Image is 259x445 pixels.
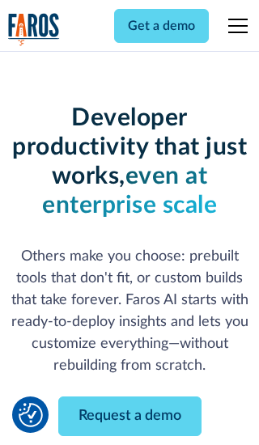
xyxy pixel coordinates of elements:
a: Get a demo [114,9,209,43]
strong: Developer productivity that just works, [12,106,247,189]
div: menu [219,6,251,45]
img: Revisit consent button [19,403,43,427]
a: home [8,13,60,46]
img: Logo of the analytics and reporting company Faros. [8,13,60,46]
button: Cookie Settings [19,403,43,427]
strong: even at enterprise scale [42,164,217,218]
p: Others make you choose: prebuilt tools that don't fit, or custom builds that take forever. Faros ... [8,246,252,377]
a: Request a demo [58,396,202,436]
